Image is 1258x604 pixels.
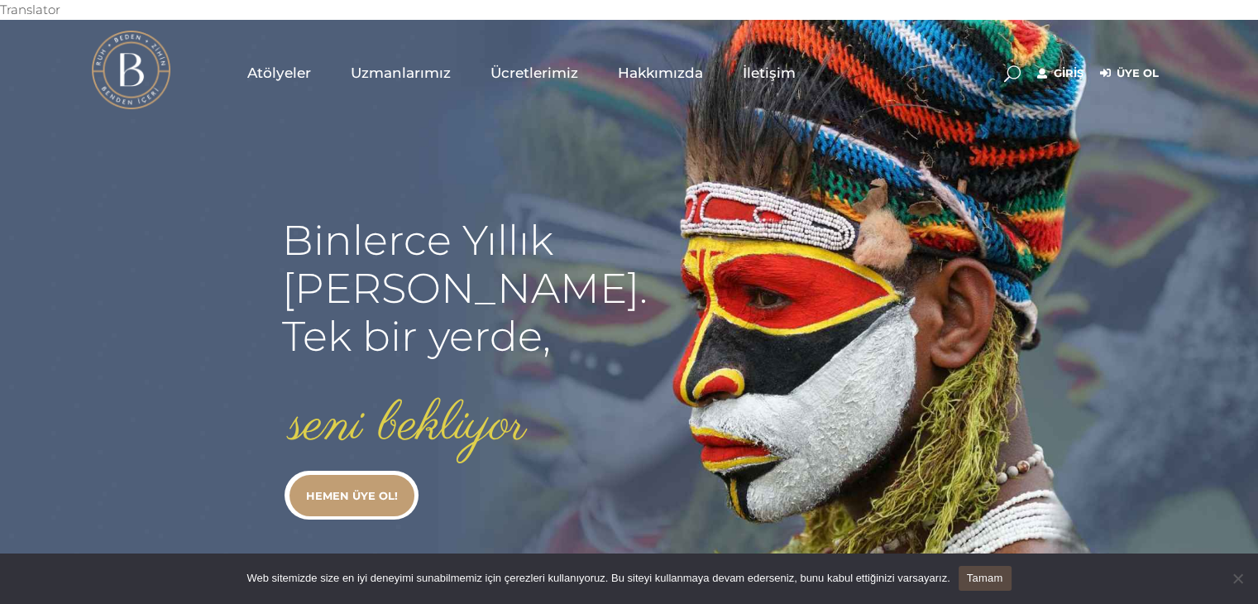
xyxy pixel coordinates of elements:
span: Hayır [1229,570,1246,587]
rs-layer: seni bekliyor [289,395,526,457]
a: İletişim [723,31,816,114]
span: İletişim [743,64,796,83]
span: Ücretlerimiz [490,64,578,83]
a: Giriş [1037,64,1083,84]
rs-layer: Binlerce Yıllık [PERSON_NAME]. Tek bir yerde, [282,217,648,361]
a: Uzmanlarımız [331,31,471,114]
img: light logo [92,31,170,109]
span: Atölyeler [247,64,311,83]
a: Üye Ol [1100,64,1159,84]
a: Ücretlerimiz [471,31,598,114]
span: Web sitemizde size en iyi deneyimi sunabilmemiz için çerezleri kullanıyoruz. Bu siteyi kullanmaya... [246,570,949,587]
a: Tamam [959,566,1012,591]
a: HEMEN ÜYE OL! [289,475,414,516]
a: Atölyeler [227,31,331,114]
span: Uzmanlarımız [351,64,451,83]
a: Hakkımızda [598,31,723,114]
span: Hakkımızda [618,64,703,83]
